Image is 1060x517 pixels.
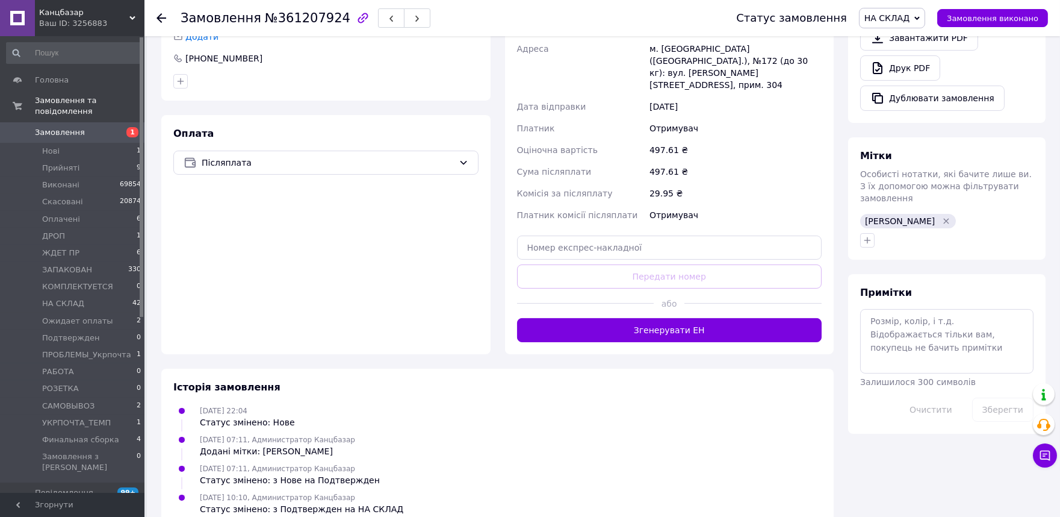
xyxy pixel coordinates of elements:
[137,163,141,174] span: 9
[647,204,824,226] div: Отримувач
[947,14,1038,23] span: Замовлення виконано
[517,189,613,198] span: Комісія за післяплату
[173,381,280,393] span: Історія замовлення
[137,333,141,343] span: 0
[517,318,822,342] button: Згенерувати ЕН
[860,377,976,387] span: Залишилося 300 символів
[200,445,355,457] div: Додані мітки: [PERSON_NAME]
[42,231,65,242] span: ДРОП
[137,281,141,292] span: 0
[117,487,138,498] span: 99+
[42,265,92,275] span: ЗАПАКОВАН
[654,298,684,310] span: або
[137,418,141,428] span: 1
[137,401,141,412] span: 2
[941,216,951,226] svg: Видалити мітку
[6,42,142,64] input: Пошук
[647,139,824,161] div: 497.61 ₴
[137,231,141,242] span: 1
[132,298,141,309] span: 42
[42,333,99,343] span: Подтвержден
[860,287,912,298] span: Примітки
[35,75,69,86] span: Головна
[157,12,166,24] div: Повернутися назад
[200,416,295,428] div: Статус змінено: Нове
[265,11,350,25] span: №361207924
[860,55,940,81] a: Друк PDF
[860,25,978,51] a: Завантажити PDF
[42,163,79,174] span: Прийняті
[42,349,131,360] span: ПРОБЛЕМЫ_Укрпочта
[647,38,824,96] div: м. [GEOGRAPHIC_DATA] ([GEOGRAPHIC_DATA].), №172 (до 30 кг): вул. [PERSON_NAME][STREET_ADDRESS], п...
[517,210,638,220] span: Платник комісії післяплати
[42,180,79,190] span: Виконані
[200,493,355,502] span: [DATE] 10:10, Администратор Канцбазар
[42,451,137,473] span: Замовлення з [PERSON_NAME]
[200,503,403,515] div: Статус змінено: з Подтвержден на НА СКЛАД
[42,316,113,327] span: Ожидает оплаты
[647,183,824,204] div: 29.95 ₴
[200,407,247,415] span: [DATE] 22:04
[42,383,79,394] span: РОЗЕТКА
[1033,443,1057,468] button: Чат з покупцем
[42,196,83,207] span: Скасовані
[137,383,141,394] span: 0
[860,150,892,161] span: Мітки
[120,180,141,190] span: 69854
[184,52,264,64] div: [PHONE_NUMBER]
[137,248,141,258] span: 6
[42,401,95,412] span: САМОВЫВОЗ
[137,366,141,377] span: 0
[42,366,74,377] span: РАБОТА
[181,11,261,25] span: Замовлення
[736,12,847,24] div: Статус замовлення
[937,9,1048,27] button: Замовлення виконано
[860,86,1005,111] button: Дублювати замовлення
[137,349,141,360] span: 1
[42,298,84,309] span: НА СКЛАД
[517,145,598,155] span: Оціночна вартість
[173,128,214,139] span: Оплата
[647,117,824,139] div: Отримувач
[137,434,141,445] span: 4
[517,167,592,177] span: Сума післяплати
[42,281,113,292] span: КОМПЛЕКТУЕТСЯ
[517,102,586,111] span: Дата відправки
[865,216,935,226] span: [PERSON_NAME]
[860,169,1032,203] span: Особисті нотатки, які бачите лише ви. З їх допомогою можна фільтрувати замовлення
[42,418,111,428] span: УКРПОЧТА_ТЕМП
[517,124,555,133] span: Платник
[39,18,144,29] div: Ваш ID: 3256883
[200,465,355,473] span: [DATE] 07:11, Администратор Канцбазар
[137,316,141,327] span: 2
[42,146,60,157] span: Нові
[120,196,141,207] span: 20874
[137,146,141,157] span: 1
[35,487,93,498] span: Повідомлення
[864,13,910,23] span: НА СКЛАД
[42,214,80,225] span: Оплачені
[39,7,129,18] span: Канцбазар
[42,434,119,445] span: Финальная сборка
[200,436,355,444] span: [DATE] 07:11, Администратор Канцбазар
[126,127,138,137] span: 1
[647,96,824,117] div: [DATE]
[35,95,144,117] span: Замовлення та повідомлення
[200,474,380,486] div: Статус змінено: з Нове на Подтвержден
[202,156,454,169] span: Післяплата
[517,44,549,54] span: Адреса
[647,161,824,183] div: 497.61 ₴
[42,248,79,258] span: ЖДЕТ ПР
[137,214,141,225] span: 6
[517,236,822,260] input: Номер експрес-накладної
[185,32,219,42] span: Додати
[128,265,141,275] span: 330
[35,127,85,138] span: Замовлення
[137,451,141,473] span: 0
